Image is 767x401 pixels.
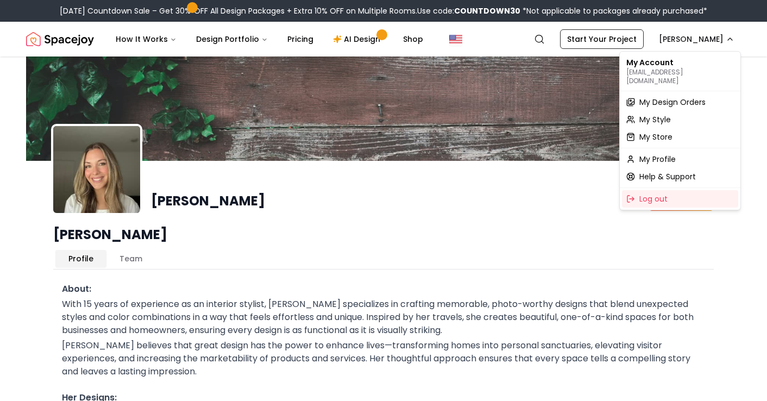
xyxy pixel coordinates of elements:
span: My Style [639,114,671,125]
span: Help & Support [639,171,696,182]
a: My Profile [622,151,738,168]
span: My Profile [639,154,676,165]
a: Help & Support [622,168,738,185]
a: My Design Orders [622,93,738,111]
div: [PERSON_NAME] [619,51,741,210]
span: Log out [639,193,668,204]
p: [EMAIL_ADDRESS][DOMAIN_NAME] [626,68,734,85]
a: My Store [622,128,738,146]
span: My Store [639,131,672,142]
span: My Design Orders [639,97,706,108]
div: My Account [622,54,738,89]
a: My Style [622,111,738,128]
